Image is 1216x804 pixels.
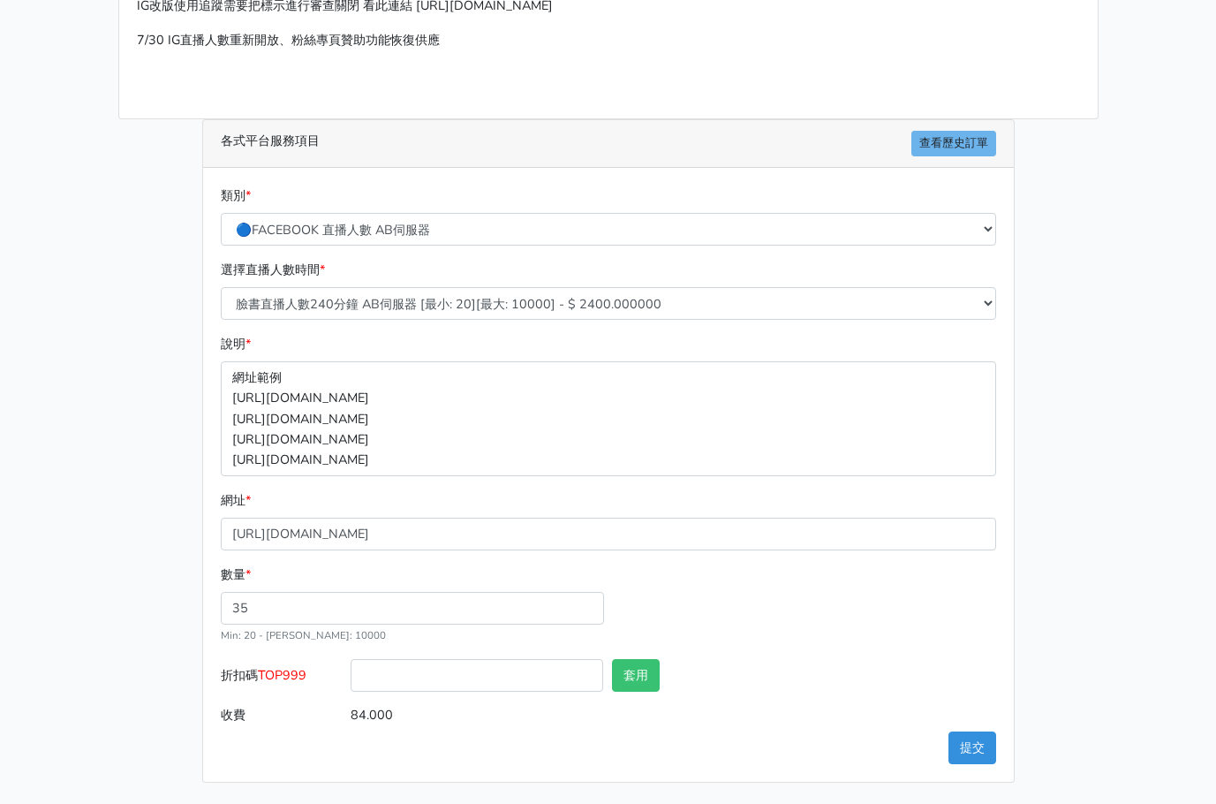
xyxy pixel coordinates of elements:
small: Min: 20 - [PERSON_NAME]: 10000 [221,628,386,642]
label: 折扣碼 [216,659,347,699]
a: 查看歷史訂單 [911,131,996,156]
div: 各式平台服務項目 [203,120,1014,168]
button: 套用 [612,659,660,692]
label: 收費 [216,699,347,732]
label: 數量 [221,565,251,585]
p: 網址範例 [URL][DOMAIN_NAME] [URL][DOMAIN_NAME] [URL][DOMAIN_NAME] [URL][DOMAIN_NAME] [221,361,996,475]
button: 提交 [948,732,996,764]
label: 網址 [221,490,251,511]
label: 說明 [221,334,251,354]
span: TOP999 [258,666,306,684]
p: 7/30 IG直播人數重新開放、粉絲專頁贊助功能恢復供應 [137,30,1080,50]
label: 選擇直播人數時間 [221,260,325,280]
input: 這邊填入網址 [221,518,996,550]
label: 類別 [221,186,251,206]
